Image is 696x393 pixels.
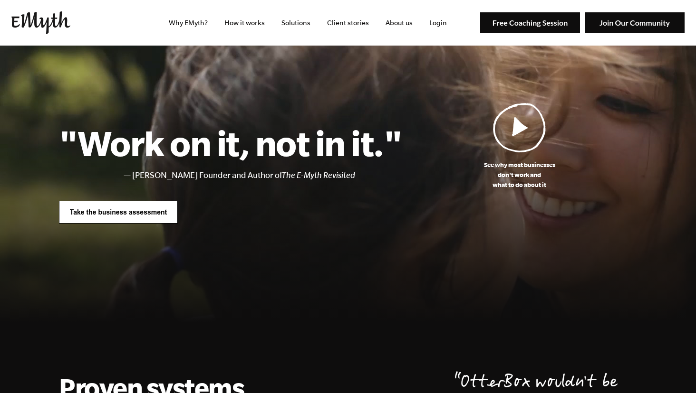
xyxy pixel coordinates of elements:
a: See why most businessesdon't work andwhat to do about it [402,103,637,190]
i: The E-Myth Revisited [282,170,355,180]
img: Play Video [493,103,546,152]
img: Take the business assessment [59,201,178,224]
li: [PERSON_NAME] Founder and Author of [132,168,402,182]
img: EMyth [11,11,70,34]
img: Free Coaching Session [480,12,580,34]
h1: "Work on it, not in it." [59,122,402,164]
img: Join Our Community [585,12,685,34]
p: See why most businesses don't work and what to do about it [402,160,637,190]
